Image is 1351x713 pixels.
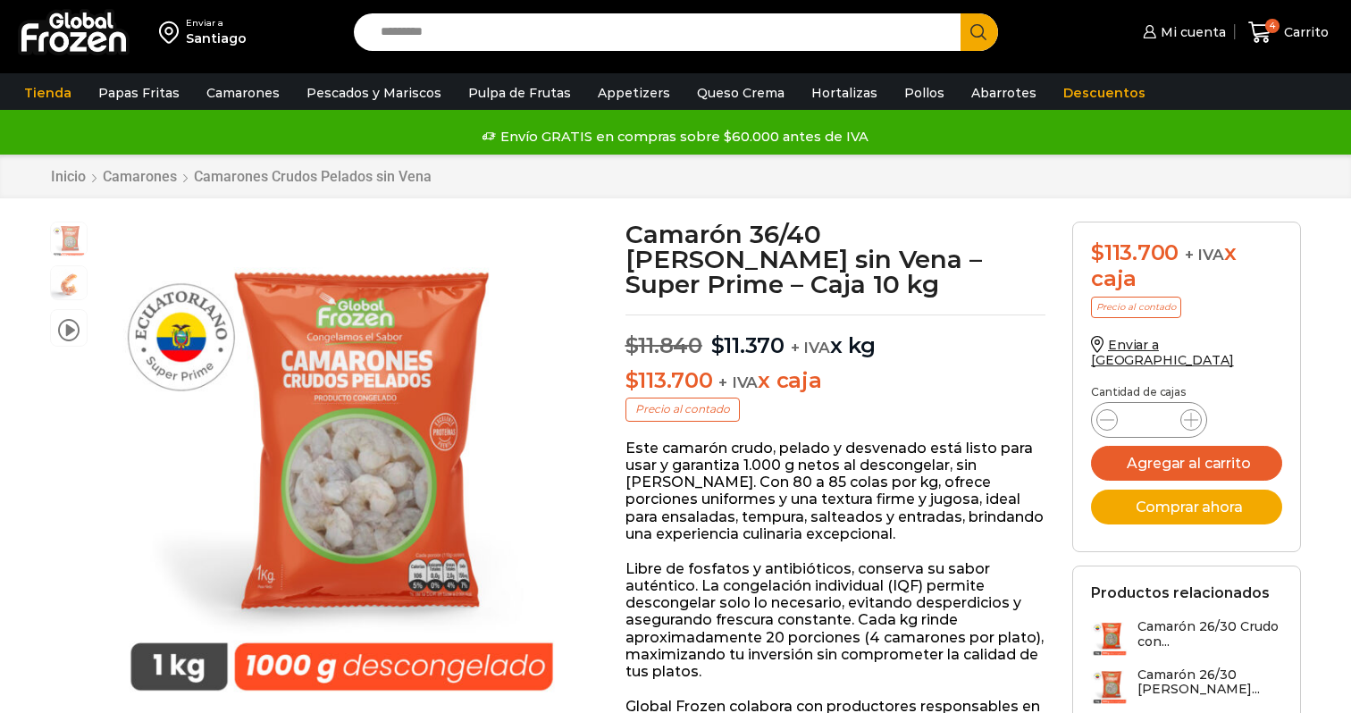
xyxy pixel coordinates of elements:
[625,332,702,358] bdi: 11.840
[625,222,1046,297] h1: Camarón 36/40 [PERSON_NAME] sin Vena – Super Prime – Caja 10 kg
[1091,584,1270,601] h2: Productos relacionados
[718,373,758,391] span: + IVA
[962,76,1045,110] a: Abarrotes
[197,76,289,110] a: Camarones
[625,315,1046,359] p: x kg
[1156,23,1226,41] span: Mi cuenta
[1091,297,1181,318] p: Precio al contado
[50,168,87,185] a: Inicio
[159,17,186,47] img: address-field-icon.svg
[50,168,432,185] nav: Breadcrumb
[1138,14,1226,50] a: Mi cuenta
[589,76,679,110] a: Appetizers
[1091,239,1104,265] span: $
[711,332,725,358] span: $
[1137,667,1282,698] h3: Camarón 26/30 [PERSON_NAME]...
[895,76,953,110] a: Pollos
[1091,240,1282,292] div: x caja
[1091,446,1282,481] button: Agregar al carrito
[1091,490,1282,524] button: Comprar ahora
[1054,76,1154,110] a: Descuentos
[1137,619,1282,650] h3: Camarón 26/30 Crudo con...
[625,332,639,358] span: $
[186,17,247,29] div: Enviar a
[625,560,1046,680] p: Libre de fosfatos y antibióticos, conserva su sabor auténtico. La congelación individual (IQF) pe...
[1132,407,1166,432] input: Product quantity
[1091,239,1179,265] bdi: 113.700
[1091,667,1282,706] a: Camarón 26/30 [PERSON_NAME]...
[15,76,80,110] a: Tienda
[961,13,998,51] button: Search button
[791,339,830,356] span: + IVA
[1265,19,1280,33] span: 4
[688,76,793,110] a: Queso Crema
[625,440,1046,542] p: Este camarón crudo, pelado y desvenado está listo para usar y garantiza 1.000 g netos al desconge...
[1091,386,1282,398] p: Cantidad de cajas
[625,367,639,393] span: $
[625,367,713,393] bdi: 113.700
[89,76,189,110] a: Papas Fritas
[625,368,1046,394] p: x caja
[51,266,87,302] span: camaron-sin-cascara
[1091,619,1282,658] a: Camarón 26/30 Crudo con...
[459,76,580,110] a: Pulpa de Frutas
[802,76,886,110] a: Hortalizas
[193,168,432,185] a: Camarones Crudos Pelados sin Vena
[1185,246,1224,264] span: + IVA
[186,29,247,47] div: Santiago
[298,76,450,110] a: Pescados y Mariscos
[1280,23,1329,41] span: Carrito
[51,222,87,258] span: PM04004040
[1244,12,1333,54] a: 4 Carrito
[711,332,785,358] bdi: 11.370
[625,398,740,421] p: Precio al contado
[102,168,178,185] a: Camarones
[1091,337,1234,368] a: Enviar a [GEOGRAPHIC_DATA]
